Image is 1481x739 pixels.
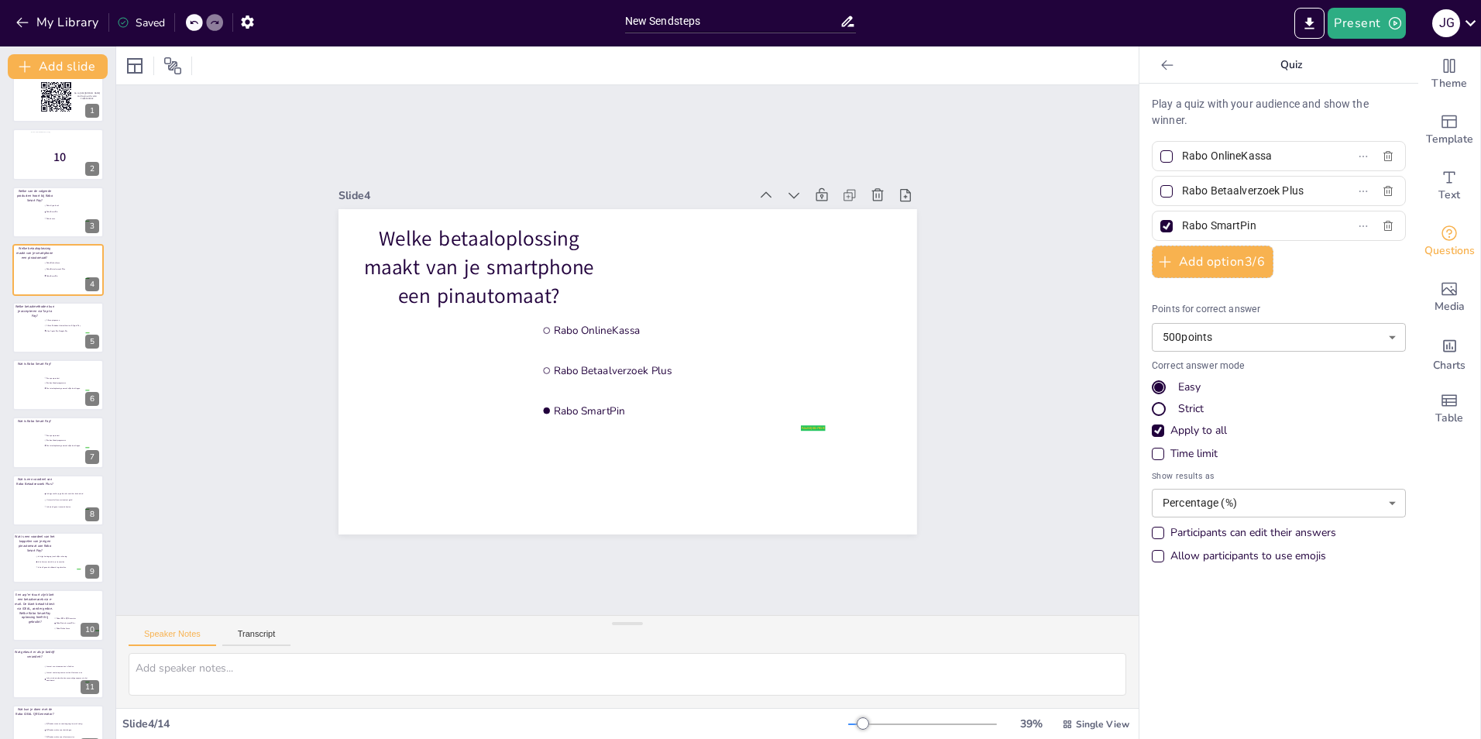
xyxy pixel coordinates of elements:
[8,54,108,79] button: Add slide
[1418,325,1480,381] div: Add charts and graphs
[46,329,89,332] span: Visa, Apple Pay, Google Pay
[553,323,821,337] span: Rabo OnlineKassa
[15,189,55,203] p: Welke van de volgende producten hoort bij Rabo Smart Pay?
[1435,410,1463,427] span: Table
[46,217,89,219] span: Rabo Lease
[46,275,89,277] span: Rabo SmartPin
[46,736,89,738] span: QR-codes maken voor klantenservice
[15,419,55,424] p: Wat is Rabo Smart Pay?
[57,617,99,619] span: Rabo iDEAL QR Generator
[1426,131,1473,148] span: Template
[12,417,104,468] div: 7
[1152,489,1406,517] div: Percentage (%)
[1182,180,1326,202] input: Option 2
[12,589,104,641] div: 10
[46,319,89,321] span: Alleen pinpassen
[46,665,89,668] span: Je moet een nieuw contract afsluiten
[12,359,104,411] div: Wat is Rabo Smart Pay?false|editorEen spaarproductEen boekhoudprogrammaEen totaaloplossing voor z...
[46,672,89,674] span: Je moet contact opnemen met de klantenservice
[46,445,89,447] span: Een totaaloplossing voor zakelijke betalingen
[1170,446,1218,462] div: Time limit
[222,629,291,646] button: Transcript
[74,91,101,100] span: Go to [URL][DOMAIN_NAME] and login with code: Free65404362
[117,15,165,30] div: Saved
[625,10,840,33] input: Insert title
[1152,525,1336,541] div: Participants can edit their answers
[85,335,99,349] div: 5
[46,382,89,384] span: Een boekhoudprogramma
[553,404,821,418] span: Rabo SmartPin
[15,534,55,552] p: Wat is een voordeel van het koppelen van je eigen pinautomaat aan Rabo Smart Pay?
[122,717,848,731] div: Slide 4 / 14
[1182,215,1326,237] input: Option 3
[85,162,99,176] div: 2
[1418,158,1480,214] div: Add text boxes
[1076,718,1129,730] span: Single View
[15,477,55,486] p: Wat is een voordeel van Rabo Betaalverzoek Plus?
[15,592,55,624] p: Een zzp’er stuurt zijn klant een betaalverzoek via e-mail. De klant betaalt direct via iDEAL, zon...
[1182,145,1326,167] input: Option 1
[46,493,89,495] span: Je krijgt sneller je geld, ook vanuit het buitenland
[1152,359,1406,373] p: Correct answer mode
[46,730,89,732] span: QR-codes maken voor betalingen
[38,561,81,563] span: Je hebt meer inzicht in je transacties
[1433,357,1466,374] span: Charts
[129,629,216,646] button: Speaker Notes
[1432,9,1460,37] div: J G
[1418,381,1480,437] div: Add a table
[338,188,750,203] div: Slide 4
[1418,46,1480,102] div: Change the overall theme
[15,304,55,318] p: Welke betaalmethoden kun je accepteren via Tap to Pay?
[12,244,104,295] div: Welke betaaloplossing maakt van je smartphone een pinautomaat?false|editorRabo OnlineKassaRabo Be...
[1152,423,1406,438] div: Apply to all
[12,475,104,526] div: 8
[1294,8,1325,39] button: Export to PowerPoint
[1152,323,1406,352] div: 500 points
[85,392,99,406] div: 6
[1435,298,1465,315] span: Media
[46,325,89,327] span: Alleen Rabobank-betaalkaarten & Apple Pay
[85,507,99,521] div: 8
[12,532,104,583] div: 9
[1170,548,1326,564] div: Allow participants to use emojis
[1418,102,1480,158] div: Add ready made slides
[1152,380,1406,395] div: Easy
[1438,187,1460,204] span: Text
[46,269,89,271] span: Rabo Betaalverzoek Plus
[1152,401,1406,417] div: Strict
[46,505,89,507] span: Je betaalt geen transactiekosten
[1152,446,1406,462] div: Time limit
[1152,548,1326,564] div: Allow participants to use emojis
[1152,469,1406,483] span: Show results as
[38,555,81,558] span: Je krijgt korting op je zakelijke rekening
[1431,75,1467,92] span: Theme
[163,57,182,75] span: Position
[46,205,89,207] span: Rabo Hypotheek
[46,262,89,264] span: Rabo OnlineKassa
[85,450,99,464] div: 7
[46,435,89,437] span: Een spaarproduct
[1328,8,1405,39] button: Present
[1152,246,1273,278] button: Add option3/6
[85,565,99,579] div: 9
[85,104,99,118] div: 1
[1012,717,1050,731] div: 39 %
[46,211,89,213] span: Rabo SmartPin
[46,499,89,501] span: Het werkt alleen met contant geld
[12,129,104,180] div: 103b227ca4-35/17aacd85-8ac4-4f42-bd48-dd1a3057600a.png2
[15,650,55,659] p: Wat gebeurt er als je bedrijf verandert?
[1424,242,1475,260] span: Questions
[46,387,89,390] span: Een totaaloplossing voor zakelijke betalingen
[46,376,89,379] span: Een spaarproduct
[12,10,105,35] button: My Library
[12,648,104,699] div: 11
[12,187,104,238] div: Welke van de volgende producten hoort bij Rabo Smart Pay?false|editorRabo HypotheekRabo SmartPinR...
[1152,303,1406,317] p: Points for correct answer
[1178,380,1201,395] div: Easy
[85,219,99,233] div: 3
[57,622,99,624] span: Rabo Betaalverzoek Plus
[57,627,99,629] span: Rabo OnlineKassa
[1418,214,1480,270] div: Get real-time input from your audience
[46,439,89,442] span: Een boekhoudprogramma
[1180,46,1403,84] p: Quiz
